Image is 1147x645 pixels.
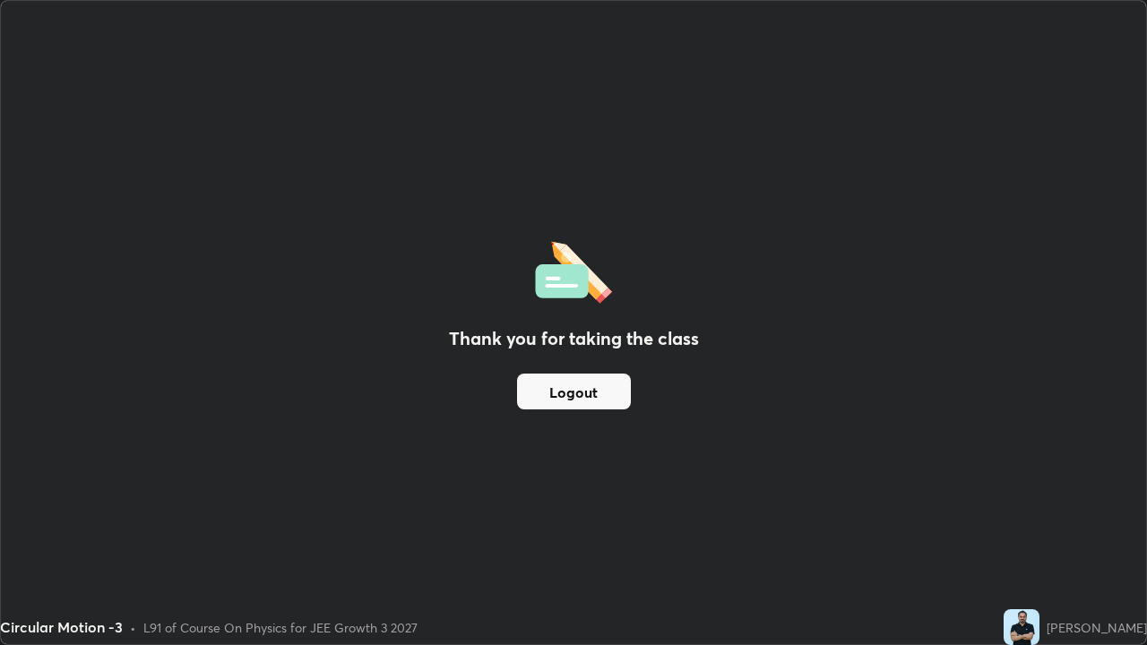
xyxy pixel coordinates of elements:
[1047,618,1147,637] div: [PERSON_NAME]
[517,374,631,409] button: Logout
[130,618,136,637] div: •
[449,325,699,352] h2: Thank you for taking the class
[143,618,418,637] div: L91 of Course On Physics for JEE Growth 3 2027
[535,236,612,304] img: offlineFeedback.1438e8b3.svg
[1004,609,1039,645] img: 0aa4a9aead7a489ea7c77bce355376cd.jpg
